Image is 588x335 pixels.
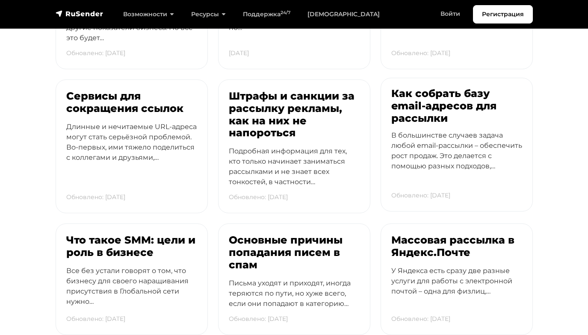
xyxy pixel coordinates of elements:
p: [DATE] [229,44,249,62]
sup: 24/7 [281,10,290,15]
p: Обновлено: [DATE] [66,44,125,62]
h3: Сервисы для сокращения ссылок [66,90,197,115]
a: Регистрация [473,5,533,24]
p: Обновлено: [DATE] [229,188,288,206]
p: Длинные и нечитаемые URL-адреса могут стать серьёзной проблемой. Во-первых, ими тяжело поделиться... [66,122,197,178]
p: Обновлено: [DATE] [391,187,450,204]
a: Как собрать базу email-адресов для рассылки В большинстве случаев задача любой email-рассылки – о... [381,78,533,212]
p: Обновлено: [DATE] [391,44,450,62]
a: Ресурсы [183,6,234,23]
a: Что такое SMM: цели и роль в бизнесе Все без устали говорят о том, что бизнесу для своего наращив... [56,223,208,335]
p: Обновлено: [DATE] [229,310,288,328]
p: Подробная информация для тех, кто только начинает заниматься рассылками и не знает всех тонкостей... [229,146,360,203]
h3: Как собрать базу email-адресов для рассылки [391,88,522,124]
a: Войти [432,5,469,23]
p: Обновлено: [DATE] [66,188,125,206]
p: Обновлено: [DATE] [391,310,450,328]
h3: Массовая рассылка в Яндекс.Почте [391,234,522,259]
h3: Основные причины попадания писем в спам [229,234,360,271]
a: Штрафы и санкции за рассылку рекламы, как на них не напороться Подробная информация для тех, кто ... [218,79,370,213]
img: RuSender [56,9,103,18]
p: Письма уходят и приходят, иногда теряются по пути, но хуже всего, если они попадают в категорию… [229,278,360,324]
a: Основные причины попадания писем в спам Письма уходят и приходят, иногда теряются по пути, но хуж... [218,223,370,335]
p: Все без устали говорят о том, что бизнесу для своего наращивания присутствия в Глобальной сети ну... [66,266,197,322]
a: [DEMOGRAPHIC_DATA] [299,6,388,23]
a: Массовая рассылка в Яндекс.Почте У Яндекса есть сразу две разные услуги для работы с электронной ... [381,223,533,335]
a: Сервисы для сокращения ссылок Длинные и нечитаемые URL-адреса могут стать серьёзной проблемой. Во... [56,79,208,213]
p: У Яндекса есть сразу две разные услуги для работы с электронной почтой – одна для физлиц,… [391,266,522,312]
h3: Штрафы и санкции за рассылку рекламы, как на них не напороться [229,90,360,139]
a: Поддержка24/7 [234,6,299,23]
p: Обновлено: [DATE] [66,310,125,328]
a: Возможности [115,6,183,23]
h3: Что такое SMM: цели и роль в бизнесе [66,234,197,259]
p: В большинстве случаев задача любой email-рассылки – обеспечить рост продаж. Это делается с помощь... [391,130,522,187]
